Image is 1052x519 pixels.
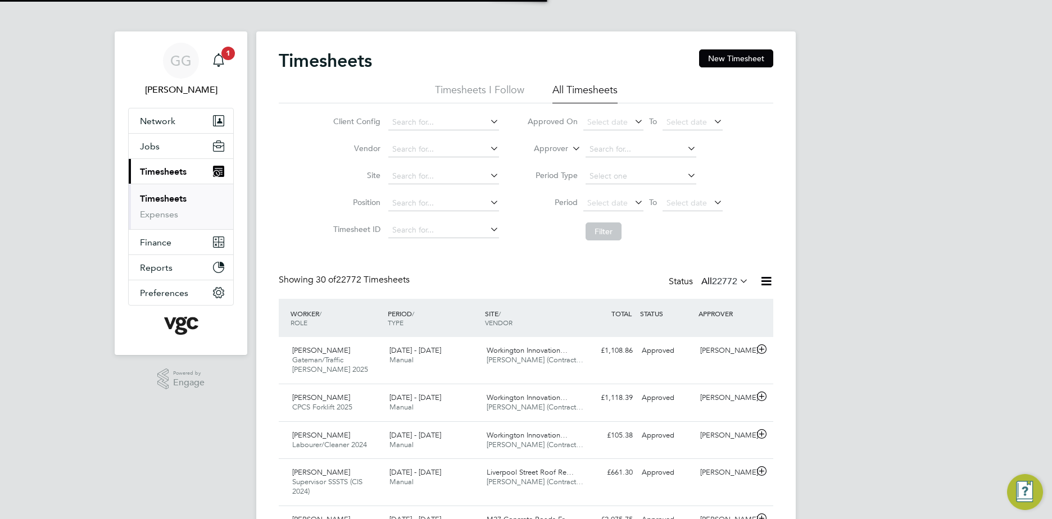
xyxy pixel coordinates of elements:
[170,53,192,68] span: GG
[482,303,579,333] div: SITE
[666,117,707,127] span: Select date
[389,355,414,365] span: Manual
[637,389,696,407] div: Approved
[316,274,336,285] span: 30 of
[646,114,660,129] span: To
[279,274,412,286] div: Showing
[319,309,321,318] span: /
[129,108,233,133] button: Network
[292,355,368,374] span: Gateman/Traffic [PERSON_NAME] 2025
[637,463,696,482] div: Approved
[696,342,754,360] div: [PERSON_NAME]
[388,115,499,130] input: Search for...
[385,303,482,333] div: PERIOD
[129,184,233,229] div: Timesheets
[637,303,696,324] div: STATUS
[173,378,205,388] span: Engage
[292,402,352,412] span: CPCS Forklift 2025
[579,342,637,360] div: £1,108.86
[140,209,178,220] a: Expenses
[330,170,380,180] label: Site
[699,49,773,67] button: New Timesheet
[129,230,233,254] button: Finance
[157,368,205,390] a: Powered byEngage
[487,467,574,477] span: Liverpool Street Roof Re…
[487,393,568,402] span: Workington Innovation…
[696,303,754,324] div: APPROVER
[487,355,583,365] span: [PERSON_NAME] (Contract…
[388,169,499,184] input: Search for...
[552,83,618,103] li: All Timesheets
[115,31,247,355] nav: Main navigation
[696,463,754,482] div: [PERSON_NAME]
[388,222,499,238] input: Search for...
[129,280,233,305] button: Preferences
[388,195,499,211] input: Search for...
[291,318,307,327] span: ROLE
[292,393,350,402] span: [PERSON_NAME]
[140,116,175,126] span: Network
[140,141,160,152] span: Jobs
[330,224,380,234] label: Timesheet ID
[487,477,583,486] span: [PERSON_NAME] (Contract…
[586,142,696,157] input: Search for...
[1007,474,1043,510] button: Engage Resource Center
[637,426,696,445] div: Approved
[389,430,441,440] span: [DATE] - [DATE]
[637,342,696,360] div: Approved
[527,116,578,126] label: Approved On
[579,426,637,445] div: £105.38
[389,477,414,486] span: Manual
[164,317,198,335] img: vgcgroup-logo-retina.png
[412,309,414,318] span: /
[316,274,410,285] span: 22772 Timesheets
[221,47,235,60] span: 1
[669,274,751,290] div: Status
[140,166,187,177] span: Timesheets
[388,142,499,157] input: Search for...
[207,43,230,79] a: 1
[586,169,696,184] input: Select one
[288,303,385,333] div: WORKER
[389,440,414,449] span: Manual
[487,430,568,440] span: Workington Innovation…
[389,402,414,412] span: Manual
[389,345,441,355] span: [DATE] - [DATE]
[128,43,234,97] a: GG[PERSON_NAME]
[487,402,583,412] span: [PERSON_NAME] (Contract…
[701,276,749,287] label: All
[587,117,628,127] span: Select date
[485,318,513,327] span: VENDOR
[696,426,754,445] div: [PERSON_NAME]
[128,83,234,97] span: Gauri Gautam
[140,262,173,273] span: Reports
[666,198,707,208] span: Select date
[140,237,171,248] span: Finance
[498,309,501,318] span: /
[330,143,380,153] label: Vendor
[586,222,622,240] button: Filter
[129,159,233,184] button: Timesheets
[579,389,637,407] div: £1,118.39
[646,195,660,210] span: To
[292,345,350,355] span: [PERSON_NAME]
[140,193,187,204] a: Timesheets
[579,463,637,482] div: £661.30
[389,393,441,402] span: [DATE] - [DATE]
[389,467,441,477] span: [DATE] - [DATE]
[173,368,205,378] span: Powered by
[292,440,367,449] span: Labourer/Cleaner 2024
[518,143,568,154] label: Approver
[330,197,380,207] label: Position
[611,309,632,318] span: TOTAL
[435,83,524,103] li: Timesheets I Follow
[388,318,403,327] span: TYPE
[129,134,233,158] button: Jobs
[292,430,350,440] span: [PERSON_NAME]
[330,116,380,126] label: Client Config
[527,170,578,180] label: Period Type
[292,477,362,496] span: Supervisor SSSTS (CIS 2024)
[696,389,754,407] div: [PERSON_NAME]
[128,317,234,335] a: Go to home page
[527,197,578,207] label: Period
